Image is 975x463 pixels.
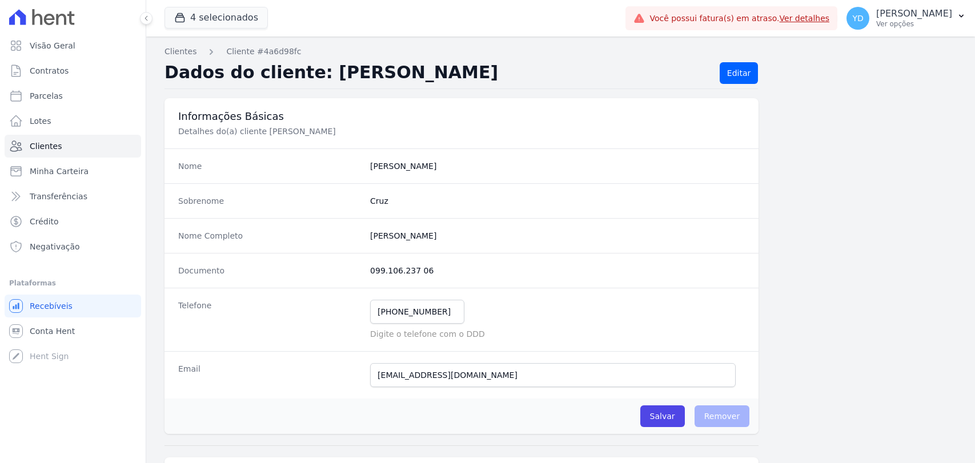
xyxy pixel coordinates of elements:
button: YD [PERSON_NAME] Ver opções [837,2,975,34]
span: Clientes [30,140,62,152]
span: Lotes [30,115,51,127]
span: Negativação [30,241,80,252]
span: Contratos [30,65,69,77]
span: Conta Hent [30,325,75,337]
span: Remover [695,405,750,427]
div: Plataformas [9,276,137,290]
a: Recebíveis [5,295,141,317]
span: Visão Geral [30,40,75,51]
a: Lotes [5,110,141,132]
dt: Email [178,363,361,387]
dd: Cruz [370,195,745,207]
dd: [PERSON_NAME] [370,230,745,241]
p: Detalhes do(a) cliente [PERSON_NAME] [178,126,562,137]
a: Clientes [5,135,141,158]
nav: Breadcrumb [164,46,957,58]
span: Transferências [30,191,87,202]
a: Ver detalhes [780,14,830,23]
p: Digite o telefone com o DDD [370,328,745,340]
a: Conta Hent [5,320,141,343]
a: Editar [720,62,758,84]
span: Você possui fatura(s) em atraso. [649,13,829,25]
p: Ver opções [876,19,952,29]
a: Cliente #4a6d98fc [226,46,301,58]
h2: Dados do cliente: [PERSON_NAME] [164,62,711,84]
p: [PERSON_NAME] [876,8,952,19]
dt: Nome Completo [178,230,361,241]
span: YD [852,14,863,22]
dd: [PERSON_NAME] [370,160,745,172]
dt: Nome [178,160,361,172]
a: Transferências [5,185,141,208]
a: Clientes [164,46,196,58]
input: Salvar [640,405,685,427]
span: Crédito [30,216,59,227]
span: Minha Carteira [30,166,89,177]
a: Negativação [5,235,141,258]
a: Minha Carteira [5,160,141,183]
dt: Telefone [178,300,361,340]
a: Parcelas [5,84,141,107]
a: Contratos [5,59,141,82]
a: Visão Geral [5,34,141,57]
h3: Informações Básicas [178,110,745,123]
a: Crédito [5,210,141,233]
button: 4 selecionados [164,7,268,29]
span: Recebíveis [30,300,73,312]
span: Parcelas [30,90,63,102]
dt: Documento [178,265,361,276]
dt: Sobrenome [178,195,361,207]
dd: 099.106.237 06 [370,265,745,276]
